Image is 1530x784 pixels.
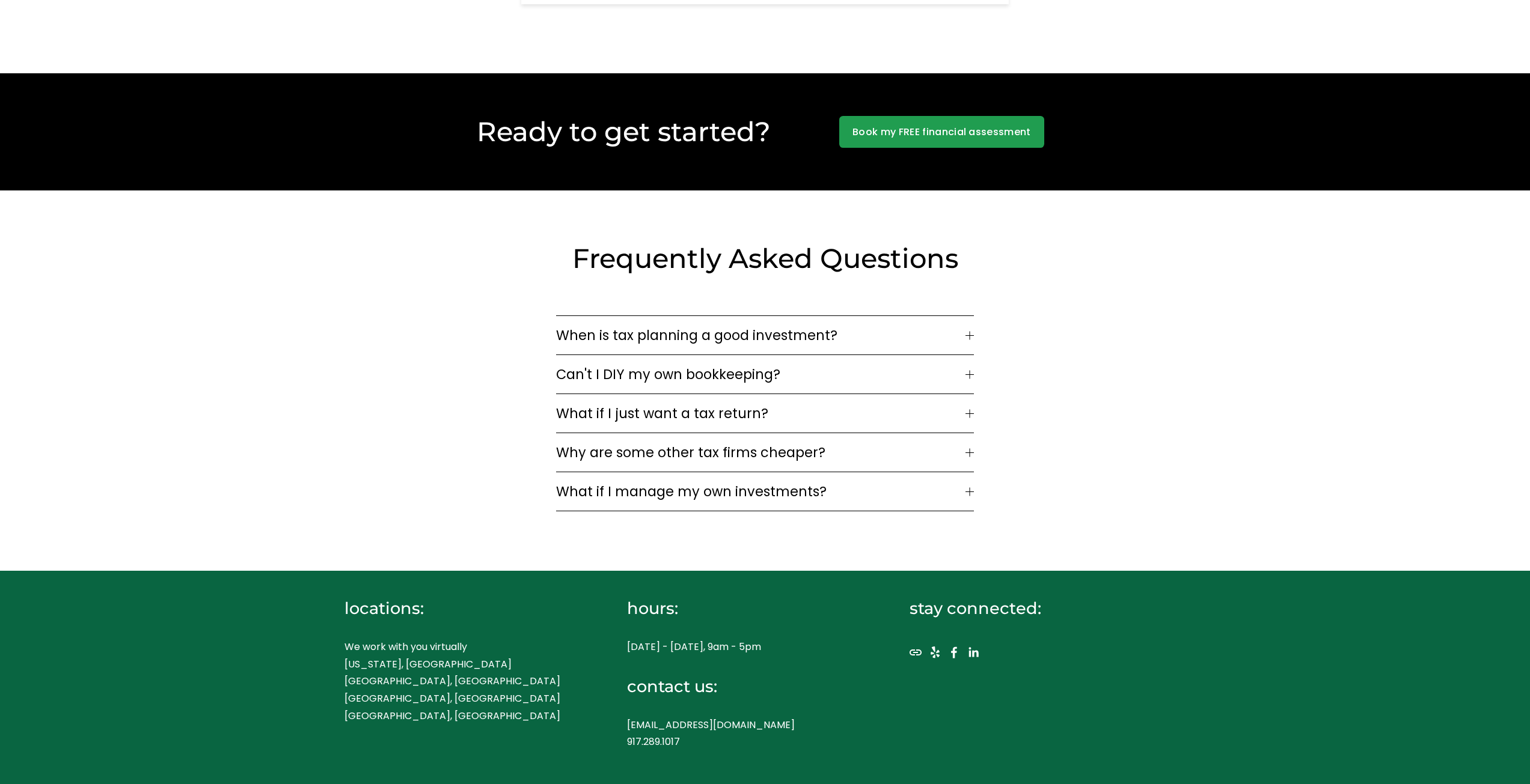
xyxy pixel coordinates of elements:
[556,472,973,511] button: What if I manage my own investments?
[967,646,979,658] a: LinkedIn
[929,646,941,658] a: Yelp
[910,597,1150,619] h4: stay connected:
[556,364,965,384] span: Can't I DIY my own bookkeeping?
[415,114,832,149] h2: Ready to get started?
[344,639,585,725] p: We work with you virtually [US_STATE], [GEOGRAPHIC_DATA] [GEOGRAPHIC_DATA], [GEOGRAPHIC_DATA] [GE...
[556,355,973,394] button: Can't I DIY my own bookkeeping?
[556,433,973,472] button: Why are some other tax firms cheaper?
[627,639,868,656] p: [DATE] - [DATE], 9am - 5pm
[521,241,1009,276] h2: Frequently Asked Questions
[627,717,868,752] p: [EMAIL_ADDRESS][DOMAIN_NAME] 917.289.1017
[627,675,868,697] h4: contact us:
[556,403,965,424] span: What if I just want a tax return?
[556,481,965,502] span: What if I manage my own investments?
[344,597,585,619] h4: locations:
[556,325,965,345] span: When is tax planning a good investment?
[839,116,1044,148] a: Book my FREE financial assessment
[627,597,868,619] h4: hours:
[556,316,973,354] button: When is tax planning a good investment?
[556,394,973,433] button: What if I just want a tax return?
[910,646,922,658] a: URL
[948,646,960,658] a: Facebook
[556,442,965,463] span: Why are some other tax firms cheaper?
